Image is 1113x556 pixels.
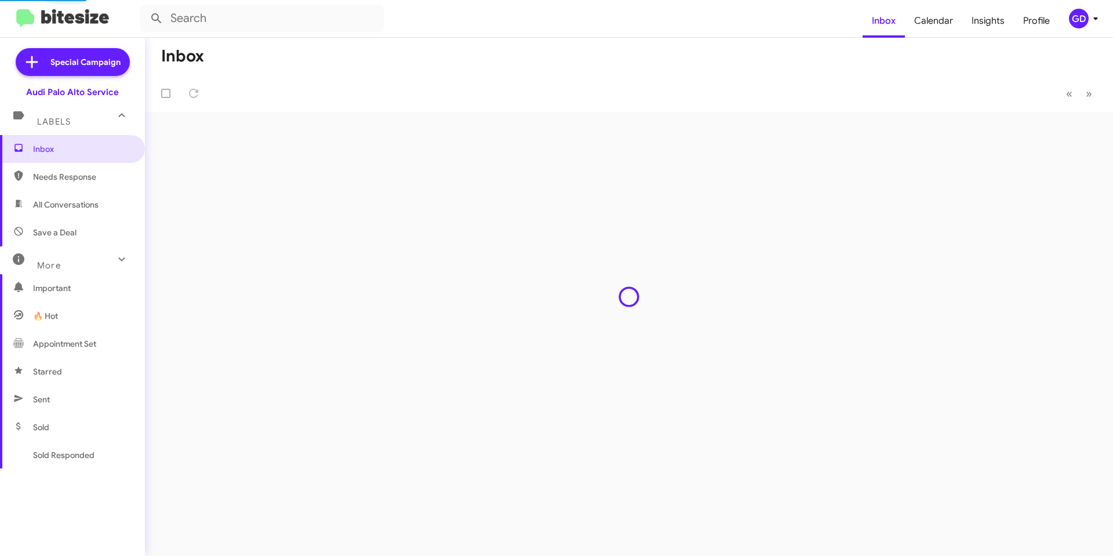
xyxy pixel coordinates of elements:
[33,282,132,294] span: Important
[33,143,132,155] span: Inbox
[33,394,50,405] span: Sent
[1069,9,1089,28] div: GD
[905,4,962,38] a: Calendar
[161,47,204,66] h1: Inbox
[33,199,99,210] span: All Conversations
[33,310,58,322] span: 🔥 Hot
[863,4,905,38] a: Inbox
[33,449,94,461] span: Sold Responded
[1059,82,1079,106] button: Previous
[1086,86,1092,101] span: »
[26,86,119,98] div: Audi Palo Alto Service
[962,4,1014,38] a: Insights
[16,48,130,76] a: Special Campaign
[33,338,96,350] span: Appointment Set
[33,227,77,238] span: Save a Deal
[50,56,121,68] span: Special Campaign
[1014,4,1059,38] a: Profile
[33,171,132,183] span: Needs Response
[1066,86,1072,101] span: «
[1059,9,1100,28] button: GD
[33,366,62,377] span: Starred
[1060,82,1099,106] nav: Page navigation example
[37,260,61,271] span: More
[33,421,49,433] span: Sold
[140,5,384,32] input: Search
[37,117,71,127] span: Labels
[1079,82,1099,106] button: Next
